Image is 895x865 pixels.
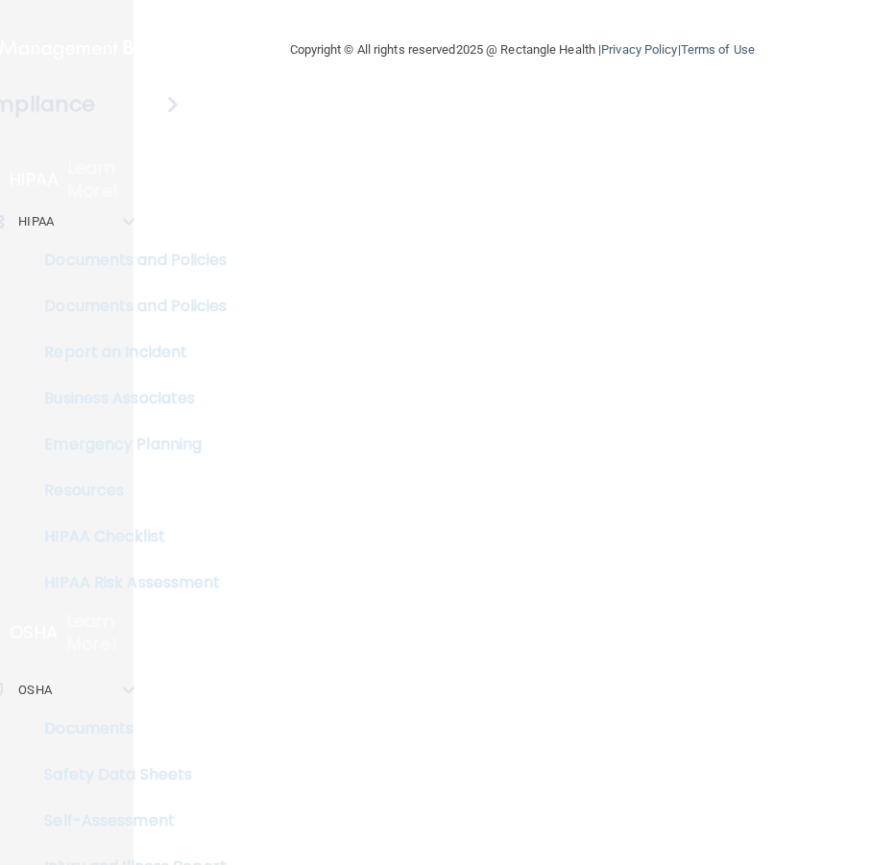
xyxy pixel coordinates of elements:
[68,156,134,203] p: Learn More!
[681,42,755,57] a: Terms of Use
[10,168,59,191] p: HIPAA
[67,610,134,656] p: Learn More!
[601,42,677,57] a: Privacy Policy
[18,210,54,233] p: HIPAA
[172,19,873,81] div: Copyright © All rights reserved 2025 @ Rectangle Health | |
[10,621,58,644] p: OSHA
[18,679,51,702] p: OSHA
